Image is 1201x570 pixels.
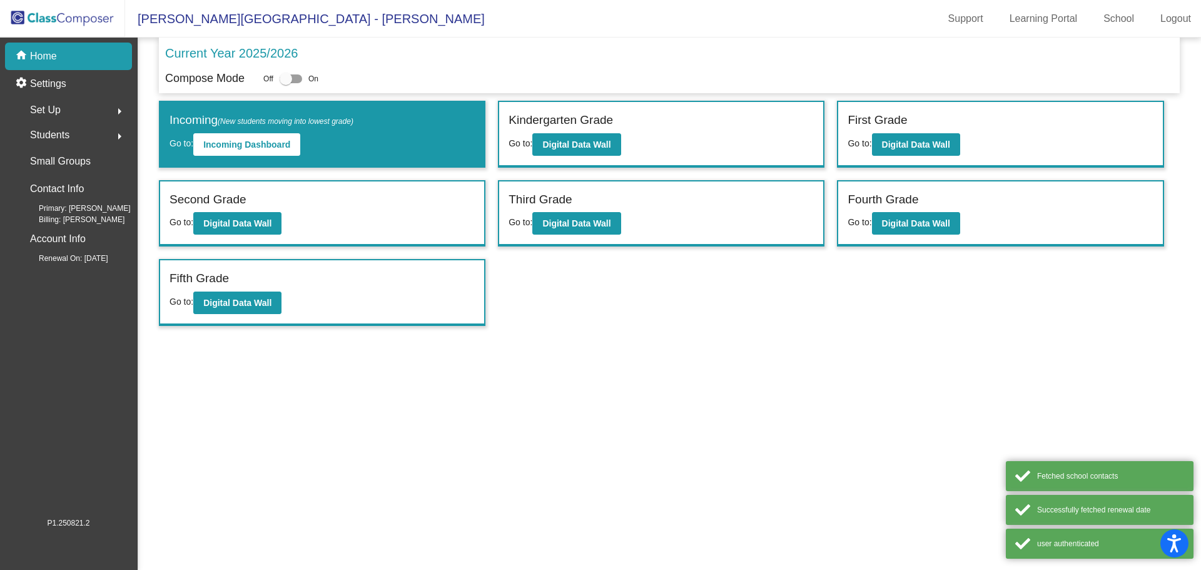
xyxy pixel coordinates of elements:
[848,191,918,209] label: Fourth Grade
[532,212,621,235] button: Digital Data Wall
[872,212,960,235] button: Digital Data Wall
[532,133,621,156] button: Digital Data Wall
[112,129,127,144] mat-icon: arrow_right
[848,138,871,148] span: Go to:
[882,140,950,150] b: Digital Data Wall
[170,138,193,148] span: Go to:
[30,180,84,198] p: Contact Info
[263,73,273,84] span: Off
[203,140,290,150] b: Incoming Dashboard
[193,292,281,314] button: Digital Data Wall
[170,297,193,307] span: Go to:
[30,49,57,64] p: Home
[1150,9,1201,29] a: Logout
[30,126,69,144] span: Students
[193,133,300,156] button: Incoming Dashboard
[203,298,271,308] b: Digital Data Wall
[1093,9,1144,29] a: School
[15,49,30,64] mat-icon: home
[170,191,246,209] label: Second Grade
[30,76,66,91] p: Settings
[509,217,532,227] span: Go to:
[19,203,131,214] span: Primary: [PERSON_NAME]
[19,253,108,264] span: Renewal On: [DATE]
[848,111,907,130] label: First Grade
[30,230,86,248] p: Account Info
[509,111,613,130] label: Kindergarten Grade
[848,217,871,227] span: Go to:
[218,117,353,126] span: (New students moving into lowest grade)
[542,218,611,228] b: Digital Data Wall
[30,153,91,170] p: Small Groups
[542,140,611,150] b: Digital Data Wall
[165,70,245,87] p: Compose Mode
[112,104,127,119] mat-icon: arrow_right
[30,101,61,119] span: Set Up
[308,73,318,84] span: On
[509,138,532,148] span: Go to:
[193,212,281,235] button: Digital Data Wall
[15,76,30,91] mat-icon: settings
[19,214,124,225] span: Billing: [PERSON_NAME]
[938,9,993,29] a: Support
[170,270,229,288] label: Fifth Grade
[872,133,960,156] button: Digital Data Wall
[125,9,485,29] span: [PERSON_NAME][GEOGRAPHIC_DATA] - [PERSON_NAME]
[165,44,298,63] p: Current Year 2025/2026
[509,191,572,209] label: Third Grade
[1000,9,1088,29] a: Learning Portal
[882,218,950,228] b: Digital Data Wall
[170,217,193,227] span: Go to:
[203,218,271,228] b: Digital Data Wall
[170,111,353,130] label: Incoming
